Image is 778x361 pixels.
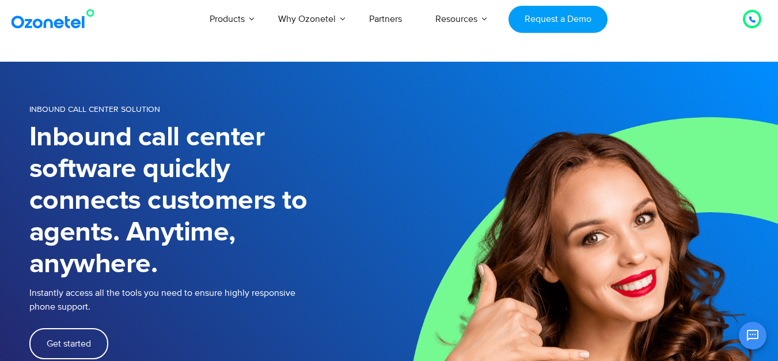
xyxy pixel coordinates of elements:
[29,286,389,314] p: Instantly access all the tools you need to ensure highly responsive phone support.
[29,328,108,359] a: Get started
[739,322,766,349] button: Open chat
[508,6,607,33] a: Request a Demo
[47,339,91,348] span: Get started
[29,104,160,114] span: INBOUND CALL CENTER SOLUTION
[29,122,389,280] h1: Inbound call center software quickly connects customers to agents. Anytime, anywhere.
